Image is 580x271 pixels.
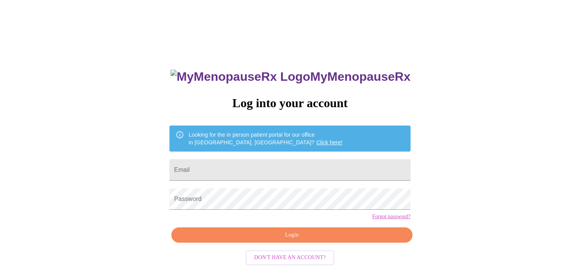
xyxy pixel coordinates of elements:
a: Click here! [316,139,342,145]
span: Login [180,230,403,240]
h3: Log into your account [169,96,410,110]
h3: MyMenopauseRx [171,70,411,84]
span: Don't have an account? [254,253,326,263]
a: Don't have an account? [244,254,336,260]
img: MyMenopauseRx Logo [171,70,310,84]
div: Looking for the in person patient portal for our office in [GEOGRAPHIC_DATA], [GEOGRAPHIC_DATA]? [189,128,342,149]
button: Don't have an account? [246,250,334,265]
button: Login [171,227,412,243]
a: Forgot password? [372,214,411,220]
